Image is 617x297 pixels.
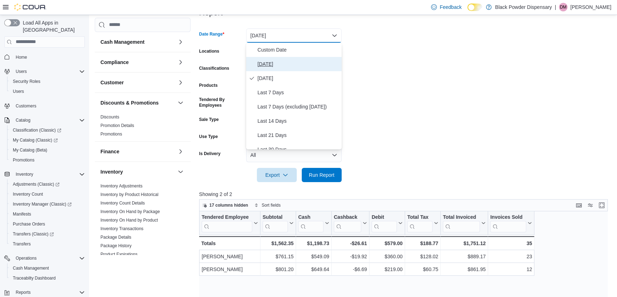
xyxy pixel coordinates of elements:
span: Inventory [13,170,85,179]
span: [DATE] [258,74,339,83]
span: My Catalog (Beta) [13,147,47,153]
span: Reports [16,290,31,295]
h3: Discounts & Promotions [100,99,159,106]
a: Traceabilty Dashboard [10,274,58,282]
span: Sort fields [261,202,280,208]
div: $889.17 [443,252,486,261]
button: My Catalog (Beta) [7,145,88,155]
span: Promotion Details [100,123,134,128]
span: Run Report [309,171,335,179]
button: Inventory [176,168,185,176]
h3: Cash Management [100,38,145,46]
button: Cashback [334,214,367,232]
span: Classification (Classic) [10,126,85,134]
div: $60.75 [407,265,438,274]
span: Inventory Manager (Classic) [10,200,85,208]
a: Promotions [100,132,122,137]
a: Product Expirations [100,252,138,257]
span: Package History [100,243,131,249]
div: Discounts & Promotions [95,113,191,141]
a: Adjustments (Classic) [7,179,88,189]
a: Package Details [100,235,131,240]
span: Catalog [16,117,30,123]
span: Security Roles [13,79,40,84]
div: Subtotal [263,214,288,221]
h3: Finance [100,148,119,155]
a: Security Roles [10,77,43,86]
a: Transfers [10,240,33,248]
a: Transfers (Classic) [7,229,88,239]
span: Reports [13,288,85,297]
h3: Customer [100,79,124,86]
button: Finance [176,147,185,156]
label: Tendered By Employees [199,97,243,108]
button: Display options [586,201,595,210]
a: Classification (Classic) [10,126,64,134]
a: Users [10,87,27,96]
label: Use Type [199,134,218,139]
button: Tendered Employee [202,214,258,232]
span: Last 14 Days [258,117,339,125]
button: Inventory [100,168,175,175]
div: $188.77 [407,239,438,248]
button: Transfers [7,239,88,249]
span: Promotions [13,157,35,163]
button: Subtotal [263,214,294,232]
span: Last 7 Days [258,88,339,97]
div: 12 [490,265,532,274]
span: Adjustments (Classic) [10,180,85,189]
button: Invoices Sold [490,214,532,232]
button: Compliance [100,59,175,66]
label: Products [199,83,218,88]
span: Inventory Count [13,191,43,197]
span: Inventory On Hand by Package [100,209,160,214]
div: 23 [490,252,532,261]
span: Load All Apps in [GEOGRAPHIC_DATA] [20,19,85,33]
span: Inventory Manager (Classic) [13,201,72,207]
button: Home [1,52,88,62]
div: Invoices Sold [490,214,526,232]
div: Total Invoiced [443,214,480,221]
a: Inventory On Hand by Product [100,218,158,223]
div: Debit [372,214,397,232]
span: Catalog [13,116,85,124]
a: Adjustments (Classic) [10,180,62,189]
div: Daniel Mulcahy [559,3,567,11]
button: Run Report [302,168,342,182]
button: Manifests [7,209,88,219]
span: Manifests [13,211,31,217]
button: Discounts & Promotions [176,99,185,107]
span: Promotions [10,156,85,164]
div: [PERSON_NAME] [202,265,258,274]
span: Traceabilty Dashboard [10,274,85,282]
div: $360.00 [372,252,403,261]
a: Customers [13,102,39,110]
span: DM [560,3,567,11]
span: Cash Management [13,265,49,271]
span: Inventory Transactions [100,226,144,232]
a: Manifests [10,210,34,218]
a: Home [13,53,30,62]
button: Compliance [176,58,185,67]
span: Transfers (Classic) [10,230,85,238]
span: 17 columns hidden [209,202,248,208]
button: All [246,148,342,162]
button: Total Invoiced [443,214,486,232]
span: Transfers (Classic) [13,231,54,237]
p: [PERSON_NAME] [570,3,611,11]
input: Dark Mode [467,4,482,11]
span: Purchase Orders [13,221,45,227]
p: Black Powder Dispensary [495,3,552,11]
div: $649.64 [298,265,329,274]
button: Customers [1,101,88,111]
div: -$6.69 [334,265,367,274]
a: Promotion Details [100,123,134,128]
p: Showing 2 of 2 [199,191,612,198]
button: Export [257,168,297,182]
div: $1,562.35 [263,239,294,248]
label: Date Range [199,31,224,37]
span: Inventory [16,171,33,177]
div: Debit [372,214,397,221]
button: 17 columns hidden [199,201,251,210]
